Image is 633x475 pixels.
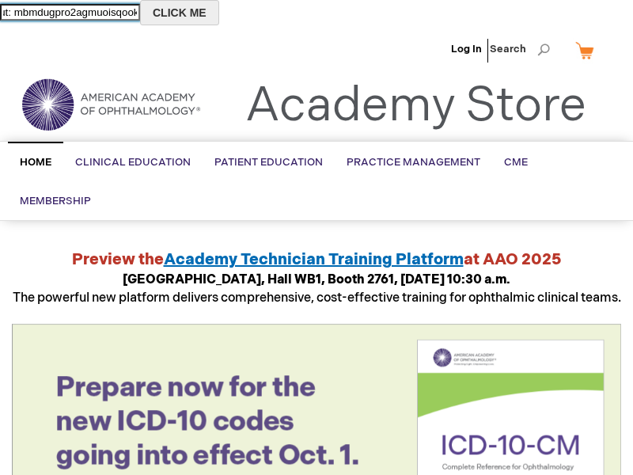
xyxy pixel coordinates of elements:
strong: [GEOGRAPHIC_DATA], Hall WB1, Booth 2761, [DATE] 10:30 a.m. [123,272,510,287]
span: Membership [20,195,91,207]
a: Academy Technician Training Platform [164,250,464,269]
strong: Preview the at AAO 2025 [72,250,562,269]
span: CME [504,156,528,169]
a: Academy Store [245,78,586,135]
span: Home [20,156,51,169]
span: Search [490,33,550,65]
span: The powerful new platform delivers comprehensive, cost-effective training for ophthalmic clinical... [13,272,621,306]
a: Log In [451,43,482,55]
